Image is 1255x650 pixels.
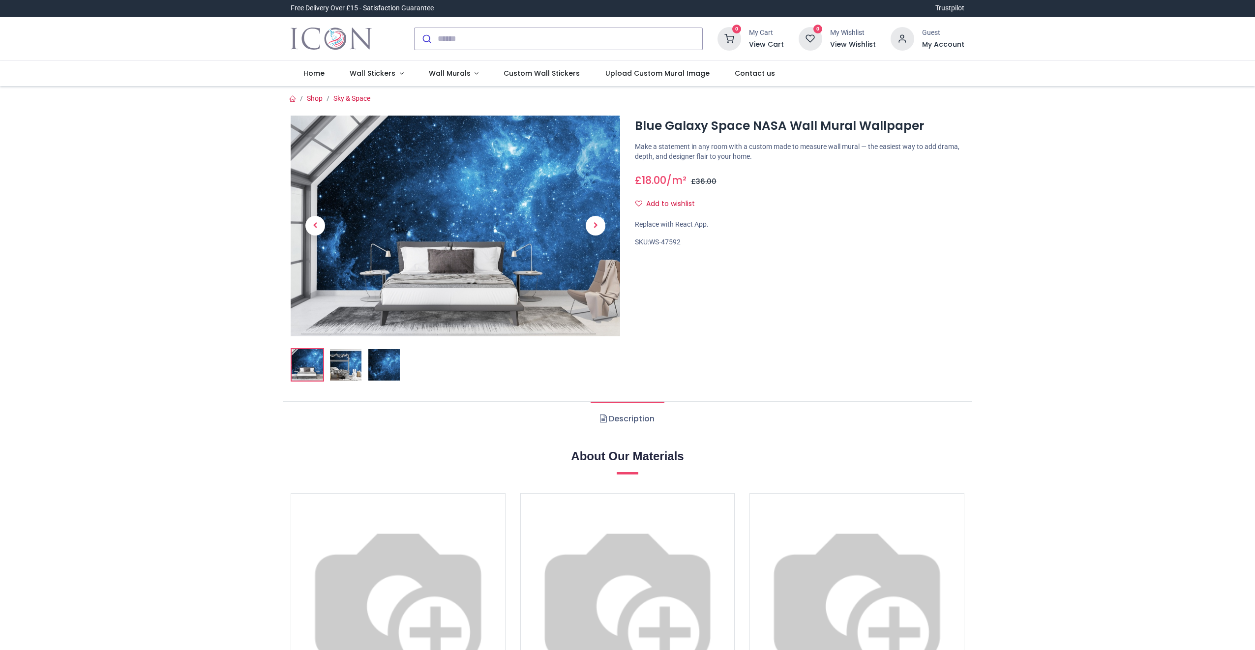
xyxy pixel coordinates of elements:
[922,28,964,38] div: Guest
[717,34,741,42] a: 0
[635,196,703,212] button: Add to wishlistAdd to wishlist
[429,68,471,78] span: Wall Murals
[696,177,717,186] span: 36.00
[291,25,372,53] img: Icon Wall Stickers
[635,237,964,247] div: SKU:
[305,216,325,236] span: Previous
[291,3,434,13] div: Free Delivery Over £15 - Satisfaction Guarantee
[749,40,784,50] a: View Cart
[830,40,876,50] a: View Wishlist
[649,238,681,246] span: WS-47592
[635,118,964,134] h1: Blue Galaxy Space NASA Wall Mural Wallpaper
[666,173,687,187] span: /m²
[292,349,323,381] img: Blue Galaxy Space NASA Wall Mural Wallpaper
[504,68,580,78] span: Custom Wall Stickers
[291,116,620,336] img: Blue Galaxy Space NASA Wall Mural Wallpaper
[935,3,964,13] a: Trustpilot
[350,68,395,78] span: Wall Stickers
[416,61,491,87] a: Wall Murals
[732,25,742,34] sup: 0
[735,68,775,78] span: Contact us
[333,94,370,102] a: Sky & Space
[291,448,964,465] h2: About Our Materials
[813,25,823,34] sup: 0
[337,61,416,87] a: Wall Stickers
[749,28,784,38] div: My Cart
[691,177,717,186] span: £
[330,349,361,381] img: WS-47592-02
[368,349,400,381] img: WS-47592-03
[642,173,666,187] span: 18.00
[830,28,876,38] div: My Wishlist
[605,68,710,78] span: Upload Custom Mural Image
[303,68,325,78] span: Home
[291,25,372,53] a: Logo of Icon Wall Stickers
[635,220,964,230] div: Replace with React App.
[307,94,323,102] a: Shop
[799,34,822,42] a: 0
[635,142,964,161] p: Make a statement in any room with a custom made to measure wall mural — the easiest way to add dr...
[635,200,642,207] i: Add to wishlist
[635,173,666,187] span: £
[586,216,605,236] span: Next
[922,40,964,50] a: My Account
[571,148,620,303] a: Next
[291,148,340,303] a: Previous
[591,402,664,436] a: Description
[415,28,438,50] button: Submit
